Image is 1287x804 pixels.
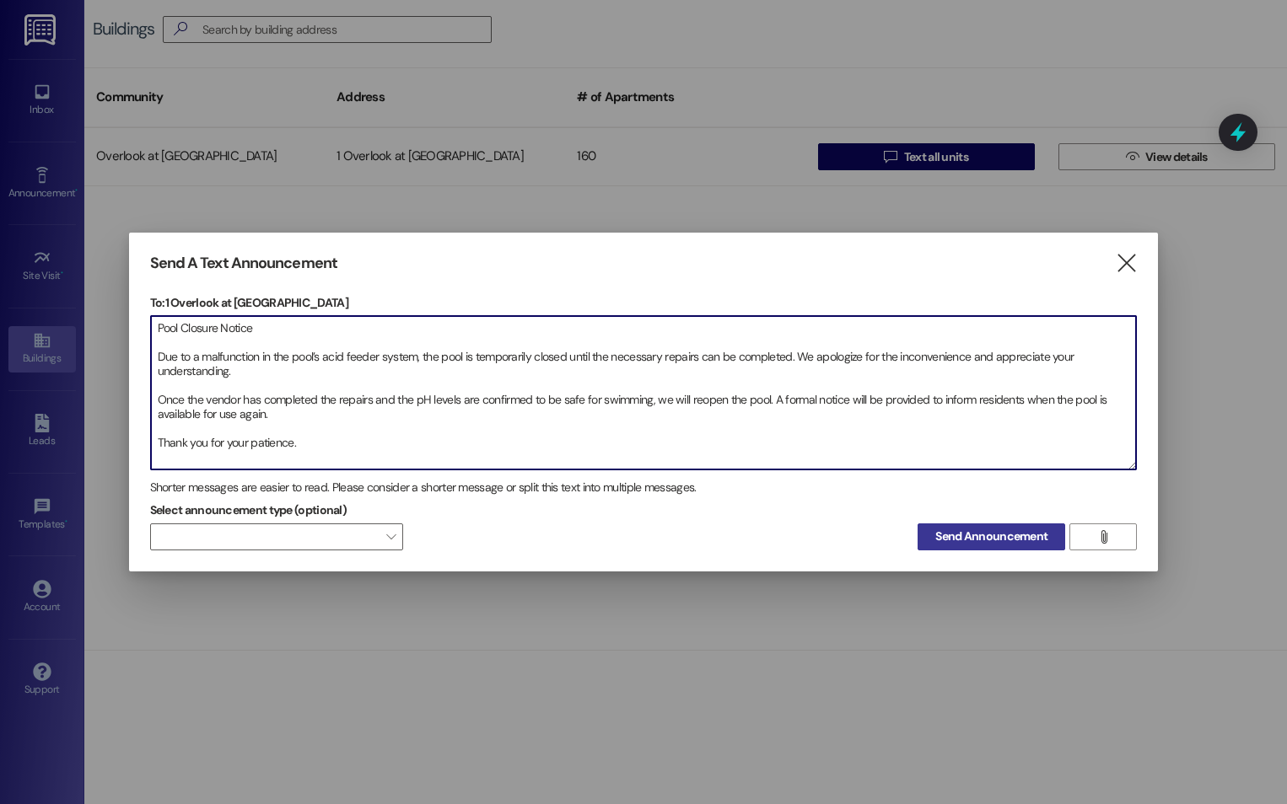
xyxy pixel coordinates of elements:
[150,254,337,273] h3: Send A Text Announcement
[1097,530,1110,544] i: 
[150,315,1138,470] div: Pool Closure Notice Due to a malfunction in the pool’s acid feeder system, the pool is temporaril...
[1115,255,1138,272] i: 
[150,294,1138,311] p: To: 1 Overlook at [GEOGRAPHIC_DATA]
[151,316,1137,469] textarea: Pool Closure Notice Due to a malfunction in the pool’s acid feeder system, the pool is temporaril...
[935,528,1047,545] span: Send Announcement
[150,497,347,523] label: Select announcement type (optional)
[918,523,1065,550] button: Send Announcement
[150,479,1138,496] div: Shorter messages are easier to read. Please consider a shorter message or split this text into mu...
